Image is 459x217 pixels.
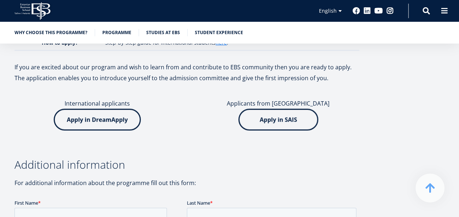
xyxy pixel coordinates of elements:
a: Instagram [386,7,394,15]
a: Student experience [195,29,243,36]
input: Technology Innovation MBA [2,120,7,125]
a: Programme [102,29,131,36]
a: Youtube [374,7,383,15]
input: One-year MBA (in Estonian) [2,101,7,106]
a: Facebook [353,7,360,15]
span: Two-year MBA [8,110,40,117]
a: Linkedin [364,7,371,15]
span: Technology Innovation MBA [8,120,70,126]
input: Two-year MBA [2,111,7,115]
img: Apply in DreamApply [54,109,141,131]
p: Applicants from [GEOGRAPHIC_DATA] [196,98,361,109]
p: If you are excited about our program and wish to learn from and contribute to EBS community then ... [15,62,359,73]
span: Last Name [172,0,196,7]
p: The application enables you to introduce yourself to the admission committee and give the first i... [15,73,359,83]
h3: Additional information [15,159,359,170]
p: International applicants [15,98,180,109]
p: For additional information about the programme fill out this form: [15,177,359,188]
a: Studies at EBS [146,29,180,36]
img: Apply in SAIS [238,109,318,131]
span: One-year MBA (in Estonian) [8,101,67,107]
a: Why choose this programme? [15,29,87,36]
